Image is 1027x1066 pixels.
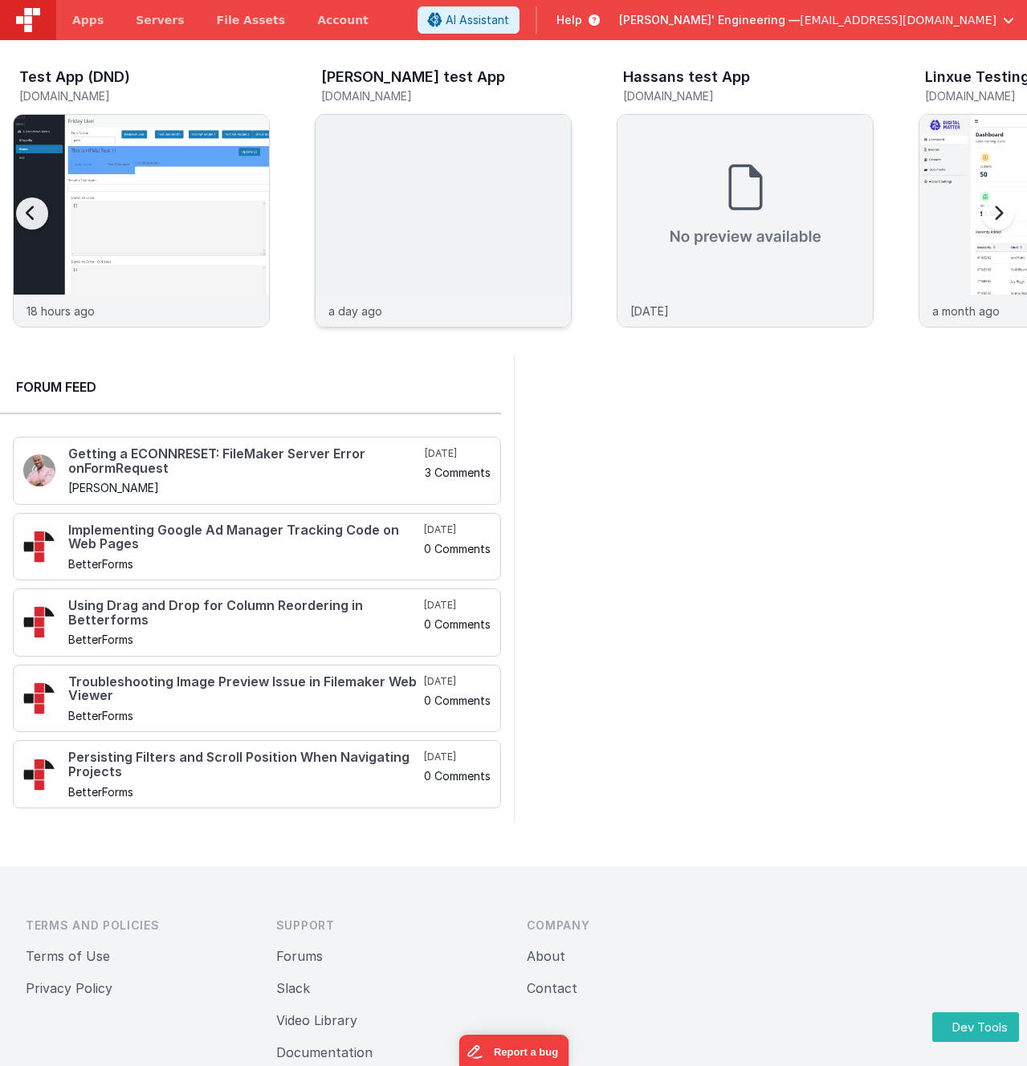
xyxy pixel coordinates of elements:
span: Apps [72,12,104,28]
a: Troubleshooting Image Preview Issue in Filemaker Web Viewer BetterForms [DATE] 0 Comments [13,665,501,733]
h5: BetterForms [68,633,421,645]
img: 411_2.png [23,454,55,486]
h2: Forum Feed [16,377,485,397]
span: [PERSON_NAME]' Engineering — [619,12,800,28]
span: AI Assistant [446,12,509,28]
a: Implementing Google Ad Manager Tracking Code on Web Pages BetterForms [DATE] 0 Comments [13,513,501,581]
p: a day ago [328,303,382,319]
img: 295_2.png [23,682,55,714]
h5: 0 Comments [424,618,491,630]
h4: Troubleshooting Image Preview Issue in Filemaker Web Viewer [68,675,421,703]
h5: [DATE] [425,447,491,460]
a: Using Drag and Drop for Column Reordering in Betterforms BetterForms [DATE] 0 Comments [13,588,501,657]
button: Slack [276,979,310,998]
h4: Using Drag and Drop for Column Reordering in Betterforms [68,599,421,627]
h5: [DATE] [424,751,491,763]
h5: [DOMAIN_NAME] [19,90,270,102]
button: Dev Tools [932,1012,1019,1042]
a: Terms of Use [26,948,110,964]
img: 295_2.png [23,606,55,638]
span: Servers [136,12,184,28]
button: Documentation [276,1043,373,1062]
h5: [DOMAIN_NAME] [321,90,572,102]
span: File Assets [217,12,286,28]
button: [PERSON_NAME]' Engineering — [EMAIL_ADDRESS][DOMAIN_NAME] [619,12,1014,28]
h5: [PERSON_NAME] [68,482,422,494]
h4: Implementing Google Ad Manager Tracking Code on Web Pages [68,523,421,551]
h5: 0 Comments [424,543,491,555]
button: Video Library [276,1011,357,1030]
p: a month ago [932,303,1000,319]
h3: Support [276,917,501,934]
h4: Persisting Filters and Scroll Position When Navigating Projects [68,751,421,779]
a: Getting a ECONNRESET: FileMaker Server Error onFormRequest [PERSON_NAME] [DATE] 3 Comments [13,437,501,505]
h4: Getting a ECONNRESET: FileMaker Server Error onFormRequest [68,447,422,475]
h3: Company [527,917,752,934]
span: [EMAIL_ADDRESS][DOMAIN_NAME] [800,12,996,28]
h3: Terms and Policies [26,917,251,934]
img: 295_2.png [23,759,55,791]
a: Persisting Filters and Scroll Position When Navigating Projects BetterForms [DATE] 0 Comments [13,740,501,808]
h5: 0 Comments [424,770,491,782]
h5: BetterForms [68,558,421,570]
h5: [DATE] [424,523,491,536]
a: Privacy Policy [26,980,112,996]
h3: [PERSON_NAME] test App [321,69,505,85]
a: About [527,948,565,964]
button: Forums [276,946,323,966]
p: [DATE] [630,303,669,319]
h5: 3 Comments [425,466,491,478]
button: AI Assistant [418,6,520,34]
h5: BetterForms [68,786,421,798]
h3: Hassans test App [623,69,750,85]
button: Contact [527,979,577,998]
button: About [527,946,565,966]
h5: BetterForms [68,710,421,722]
h5: [DATE] [424,675,491,688]
h5: [DATE] [424,599,491,612]
span: Help [556,12,582,28]
h3: Test App (DND) [19,69,130,85]
img: 295_2.png [23,531,55,563]
a: Slack [276,980,310,996]
h5: 0 Comments [424,694,491,706]
h5: [DOMAIN_NAME] [623,90,874,102]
